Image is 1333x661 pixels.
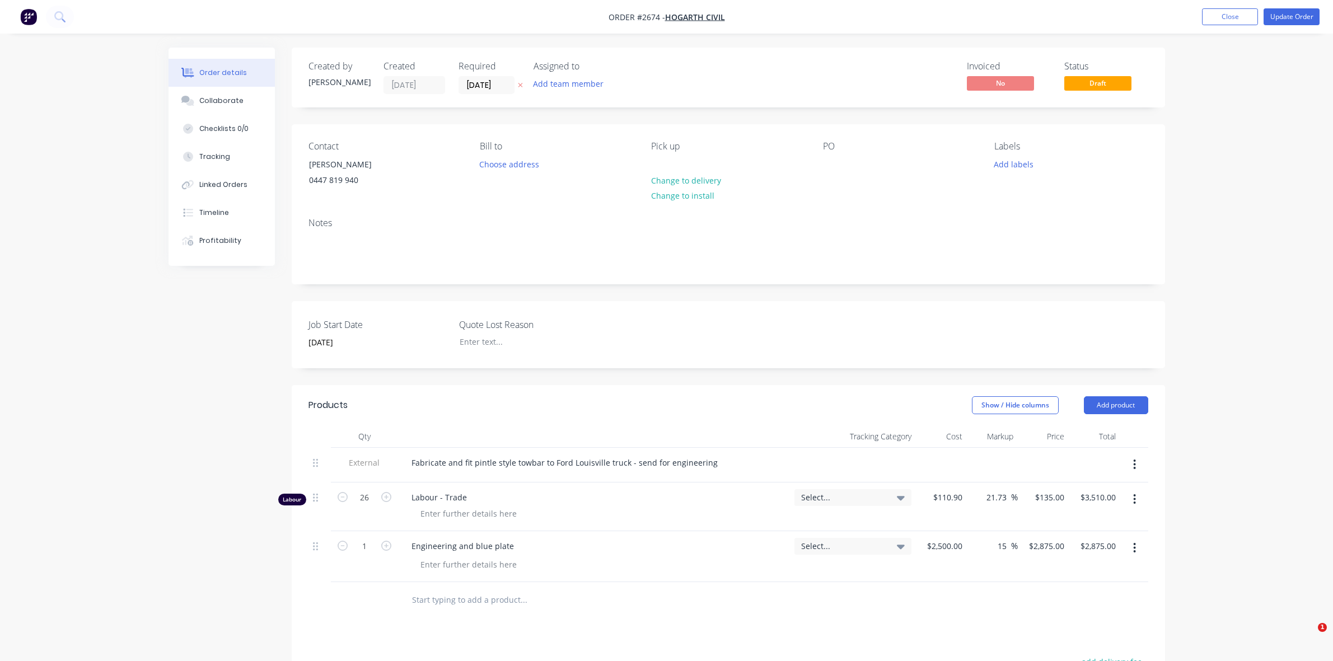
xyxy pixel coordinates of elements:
button: Add product [1084,396,1148,414]
div: Invoiced [967,61,1051,72]
button: Change to delivery [645,172,727,187]
span: % [1011,540,1018,552]
button: Linked Orders [169,171,275,199]
label: Quote Lost Reason [459,318,599,331]
div: Created by [308,61,370,72]
span: Labour - Trade [411,491,785,503]
button: Checklists 0/0 [169,115,275,143]
input: Enter date [301,334,440,351]
div: Linked Orders [199,180,247,190]
button: Close [1202,8,1258,25]
span: % [1011,491,1018,504]
span: Select... [801,540,886,552]
div: Checklists 0/0 [199,124,249,134]
div: Assigned to [534,61,646,72]
div: Required [459,61,520,72]
button: Update Order [1264,8,1320,25]
div: [PERSON_NAME] [308,76,370,88]
div: Labels [994,141,1148,152]
button: Change to install [645,188,720,203]
img: Factory [20,8,37,25]
div: Status [1064,61,1148,72]
iframe: Intercom live chat [1295,623,1322,650]
div: Price [1018,425,1069,448]
div: Contact [308,141,462,152]
div: [PERSON_NAME]0447 819 940 [300,156,411,192]
div: Fabricate and fit pintle style towbar to Ford Louisville truck - send for engineering [403,454,727,471]
div: Cost [916,425,967,448]
div: Engineering and blue plate [403,538,523,554]
div: Profitability [199,236,241,246]
div: [PERSON_NAME] [309,157,402,172]
button: Order details [169,59,275,87]
div: Order details [199,68,247,78]
span: Select... [801,491,886,503]
div: Bill to [480,141,633,152]
div: Products [308,399,348,412]
div: Timeline [199,208,229,218]
div: Collaborate [199,96,244,106]
span: 1 [1318,623,1327,632]
div: PO [823,141,976,152]
div: Notes [308,218,1148,228]
input: Start typing to add a product... [411,589,635,611]
div: 0447 819 940 [309,172,402,188]
span: No [967,76,1034,90]
button: Add team member [534,76,610,91]
button: Collaborate [169,87,275,115]
button: Add team member [527,76,609,91]
a: Hogarth CIvil [665,12,725,22]
button: Show / Hide columns [972,396,1059,414]
span: External [335,457,394,468]
label: Job Start Date [308,318,448,331]
button: Add labels [988,156,1040,171]
button: Choose address [474,156,545,171]
button: Profitability [169,227,275,255]
button: Timeline [169,199,275,227]
div: Created [383,61,445,72]
div: Total [1069,425,1120,448]
span: Draft [1064,76,1131,90]
div: Tracking [199,152,230,162]
div: Labour [278,494,306,505]
button: Tracking [169,143,275,171]
span: Order #2674 - [609,12,665,22]
div: Pick up [651,141,805,152]
div: Tracking Category [790,425,916,448]
div: Markup [967,425,1018,448]
div: Qty [331,425,398,448]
